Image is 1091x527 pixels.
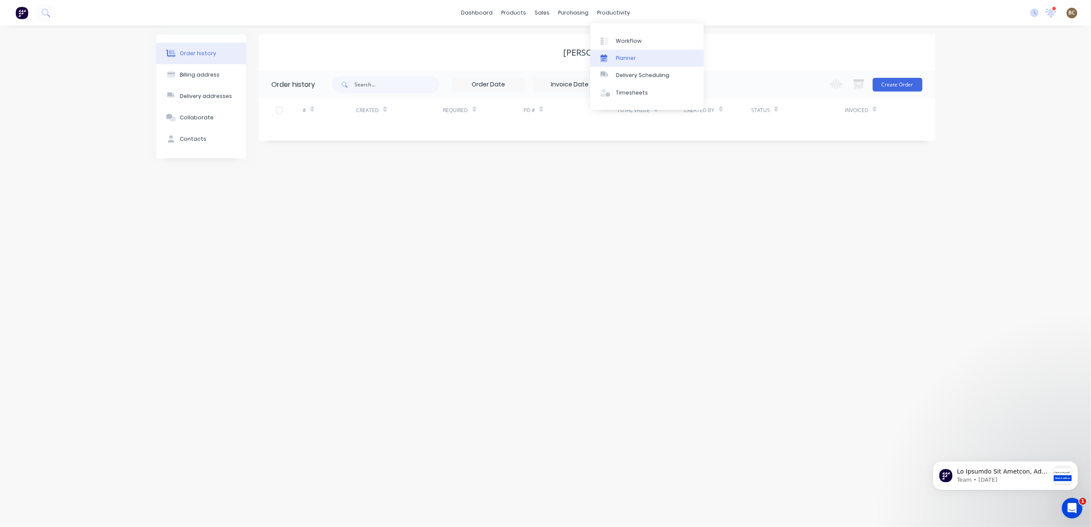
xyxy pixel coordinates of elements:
[303,98,356,122] div: #
[180,114,214,121] div: Collaborate
[457,6,497,19] a: dashboard
[751,98,845,122] div: Status
[920,444,1091,504] iframe: Intercom notifications message
[303,107,306,114] div: #
[180,135,206,143] div: Contacts
[1062,498,1082,518] iframe: Intercom live chat
[873,78,922,92] button: Create Order
[554,6,593,19] div: purchasing
[845,98,898,122] div: Invoiced
[356,98,443,122] div: Created
[453,78,525,91] input: Order Date
[590,50,704,67] a: Planner
[355,76,440,93] input: Search...
[443,98,524,122] div: Required
[534,78,606,91] input: Invoice Date
[616,71,669,79] div: Delivery Scheduling
[751,107,770,114] div: Status
[156,43,246,64] button: Order history
[180,71,220,79] div: Billing address
[845,107,868,114] div: Invoiced
[616,54,636,62] div: Planner
[156,86,246,107] button: Delivery addresses
[497,6,530,19] div: products
[616,89,648,97] div: Timesheets
[272,80,315,90] div: Order history
[593,6,634,19] div: productivity
[356,107,379,114] div: Created
[37,24,129,515] span: Lo Ipsumdo Sit Ametcon, Ad’el seddoe tem inci utlabore etdolor magnaaliq en admi veni quisnost ex...
[616,37,642,45] div: Workflow
[523,107,535,114] div: PO #
[590,84,704,101] a: Timesheets
[180,92,232,100] div: Delivery addresses
[156,107,246,128] button: Collaborate
[530,6,554,19] div: sales
[15,6,28,19] img: Factory
[1079,498,1086,505] span: 1
[156,128,246,150] button: Contacts
[523,98,617,122] div: PO #
[443,107,468,114] div: Required
[1069,9,1076,17] span: BC
[590,67,704,84] a: Delivery Scheduling
[156,64,246,86] button: Billing address
[37,32,130,40] p: Message from Team, sent 3w ago
[684,98,751,122] div: Created By
[180,50,216,57] div: Order history
[590,32,704,49] a: Workflow
[563,47,630,58] div: [PERSON_NAME]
